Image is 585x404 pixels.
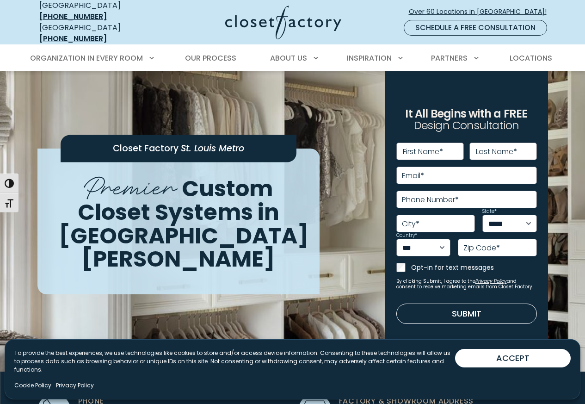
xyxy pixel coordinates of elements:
a: Over 60 Locations in [GEOGRAPHIC_DATA]! [408,4,554,20]
label: Opt-in for text messages [411,263,537,272]
a: [PHONE_NUMBER] [39,11,107,22]
nav: Primary Menu [24,45,562,71]
span: Design Consultation [414,118,519,133]
a: Privacy Policy [56,381,94,390]
span: Organization in Every Room [30,53,143,63]
span: Over 60 Locations in [GEOGRAPHIC_DATA]! [409,7,554,17]
label: State [482,209,497,214]
button: ACCEPT [455,349,571,367]
span: Partners [431,53,468,63]
span: St. Louis Metro [181,142,244,155]
span: Inspiration [347,53,392,63]
a: Cookie Policy [14,381,51,390]
span: Premier [84,163,177,205]
div: [GEOGRAPHIC_DATA] [39,22,153,44]
span: Locations [510,53,552,63]
small: By clicking Submit, I agree to the and consent to receive marketing emails from Closet Factory. [396,279,537,290]
label: Last Name [476,148,517,155]
p: To provide the best experiences, we use technologies like cookies to store and/or access device i... [14,349,455,374]
button: Submit [396,304,537,324]
span: It All Begins with a FREE [405,106,527,121]
a: Schedule a Free Consultation [404,20,547,36]
span: About Us [270,53,307,63]
span: Closet Factory [113,142,179,155]
img: Closet Factory Logo [225,6,341,39]
a: [PHONE_NUMBER] [39,33,107,44]
label: Phone Number [402,196,459,204]
a: Privacy Policy [475,278,507,285]
label: City [402,220,419,228]
span: Custom Closet Systems in [78,173,279,228]
span: [GEOGRAPHIC_DATA][PERSON_NAME] [59,220,309,274]
label: First Name [403,148,443,155]
label: Zip Code [463,244,500,252]
label: Country [396,233,417,238]
label: Email [402,172,424,180]
span: Our Process [185,53,236,63]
